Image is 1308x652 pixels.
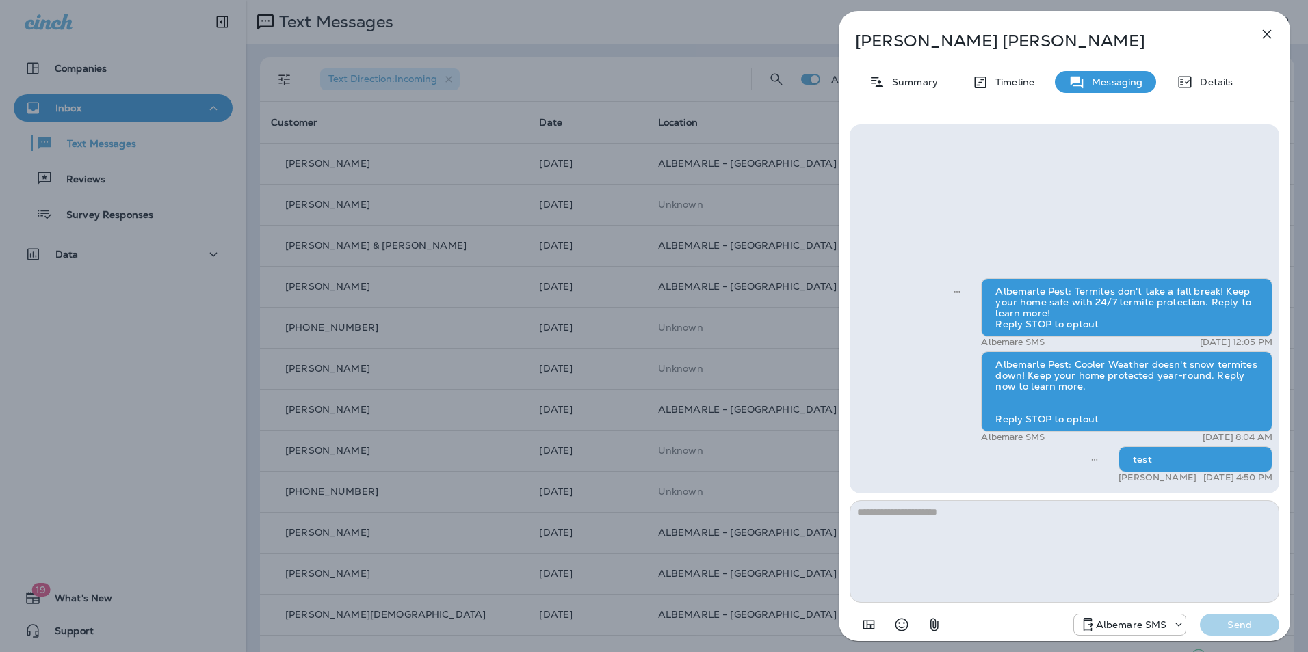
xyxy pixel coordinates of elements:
button: Add in a premade template [855,611,882,638]
p: [DATE] 12:05 PM [1200,337,1272,348]
p: Details [1193,77,1233,87]
div: Albemarle Pest: Termites don't take a fall break! Keep your home safe with 24/7 termite protectio... [981,278,1272,337]
p: [DATE] 4:50 PM [1203,472,1272,483]
span: Sent [954,284,960,297]
p: Albemare SMS [981,432,1045,443]
div: test [1119,446,1272,472]
p: [DATE] 8:04 AM [1203,432,1272,443]
p: Summary [885,77,938,87]
div: Albemarle Pest: Cooler Weather doesn't snow termites down! Keep your home protected year-round. R... [981,351,1272,432]
p: Albemare SMS [1096,619,1167,630]
p: Timeline [989,77,1034,87]
button: Select an emoji [888,611,915,638]
div: +1 (252) 600-3555 [1074,616,1186,633]
p: [PERSON_NAME] [PERSON_NAME] [855,31,1229,51]
p: Messaging [1085,77,1142,87]
p: Albemare SMS [981,337,1045,348]
p: [PERSON_NAME] [1119,472,1196,483]
span: Sent [1091,452,1098,465]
